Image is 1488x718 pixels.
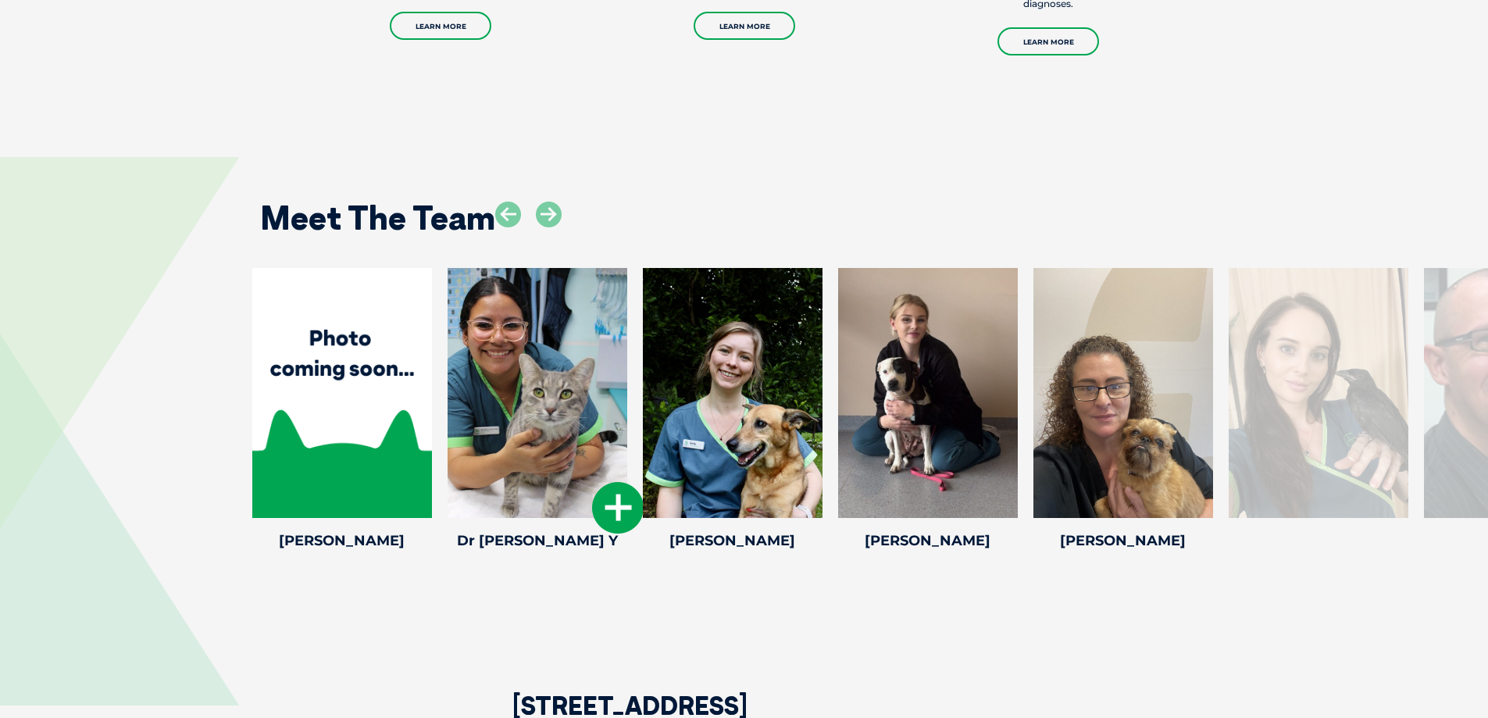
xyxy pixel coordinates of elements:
[260,202,495,234] h2: Meet The Team
[694,12,795,40] a: Learn More
[252,534,432,548] h4: [PERSON_NAME]
[643,534,823,548] h4: [PERSON_NAME]
[838,534,1018,548] h4: [PERSON_NAME]
[1033,534,1213,548] h4: [PERSON_NAME]
[997,27,1099,55] a: Learn More
[448,534,627,548] h4: Dr [PERSON_NAME] Y
[390,12,491,40] a: Learn More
